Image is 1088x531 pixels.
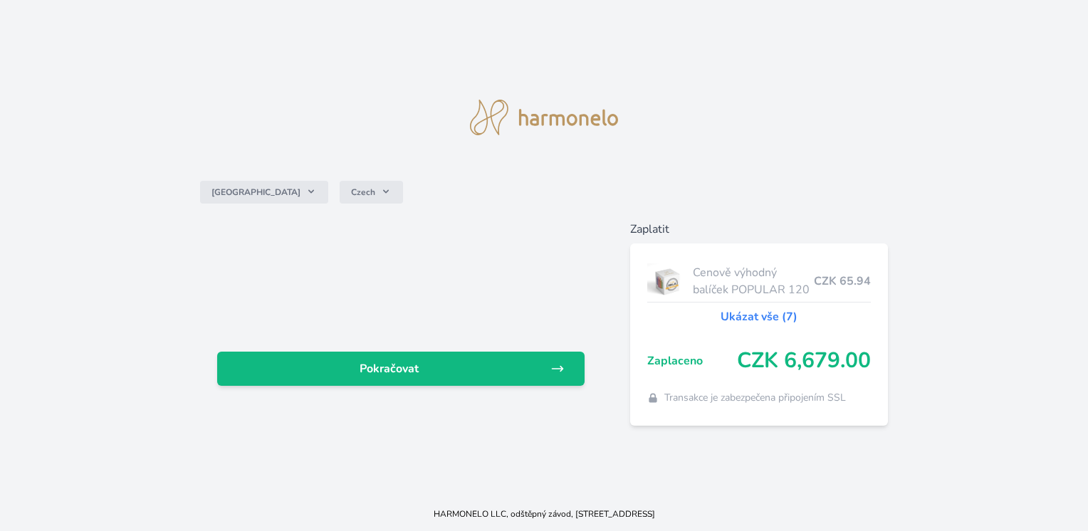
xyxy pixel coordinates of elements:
[647,352,737,369] span: Zaplaceno
[630,221,888,238] h6: Zaplatit
[647,263,688,299] img: popular.jpg
[217,352,584,386] a: Pokračovat
[200,181,328,204] button: [GEOGRAPHIC_DATA]
[664,391,846,405] span: Transakce je zabezpečena připojením SSL
[211,186,300,198] span: [GEOGRAPHIC_DATA]
[814,273,871,290] span: CZK 65.94
[693,264,813,298] span: Cenově výhodný balíček POPULAR 120
[229,360,550,377] span: Pokračovat
[721,308,797,325] a: Ukázat vše (7)
[470,100,618,135] img: logo.svg
[340,181,403,204] button: Czech
[737,348,871,374] span: CZK 6,679.00
[351,186,375,198] span: Czech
